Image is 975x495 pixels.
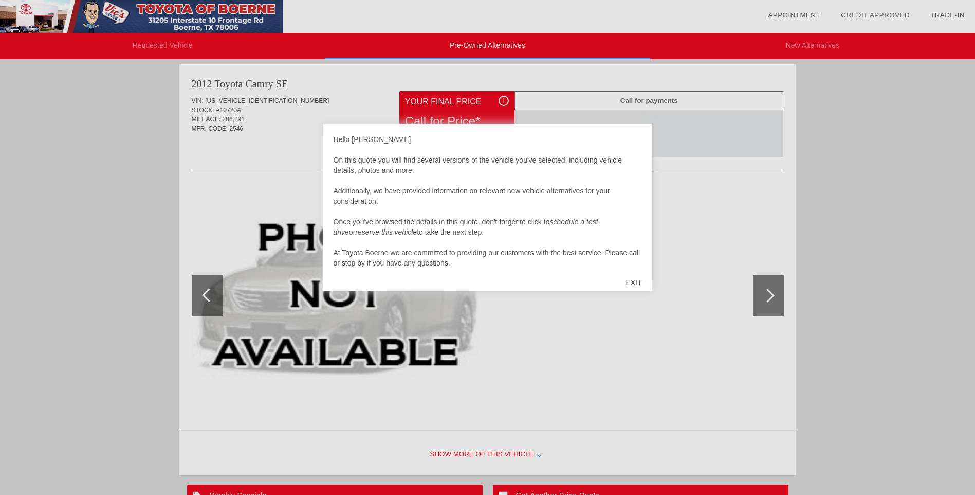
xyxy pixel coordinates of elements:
div: EXIT [615,267,652,298]
em: reserve this vehicle [355,228,417,236]
a: Credit Approved [841,11,910,19]
em: schedule a test drive [334,218,598,236]
div: Hello [PERSON_NAME], On this quote you will find several versions of the vehicle you've selected,... [334,134,642,268]
a: Appointment [768,11,820,19]
a: Trade-In [930,11,965,19]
